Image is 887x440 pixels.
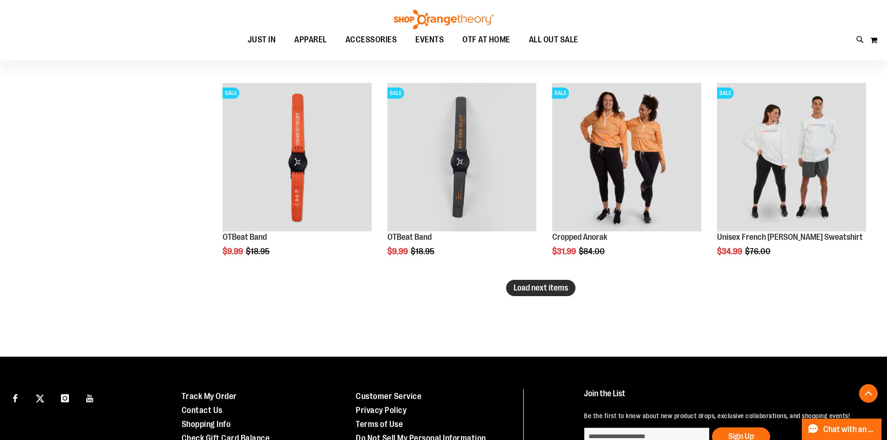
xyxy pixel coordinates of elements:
a: Visit our Instagram page [57,389,73,406]
span: APPAREL [294,29,327,50]
span: Chat with an Expert [823,425,876,434]
div: product [218,78,376,280]
img: OTBeat Band [223,83,372,232]
span: $18.95 [246,247,271,256]
a: OTBeat Band [387,232,432,242]
h4: Join the List [584,389,866,406]
a: Visit our X page [32,389,48,406]
span: $84.00 [579,247,606,256]
a: OTBeat Band [223,232,267,242]
div: product [383,78,541,280]
a: Terms of Use [356,420,403,429]
span: $76.00 [745,247,772,256]
a: Privacy Policy [356,406,406,415]
span: SALE [717,88,734,99]
span: ALL OUT SALE [529,29,578,50]
span: EVENTS [415,29,444,50]
div: product [712,78,871,280]
a: Contact Us [182,406,223,415]
a: OTBeat BandSALE [387,83,536,233]
a: Customer Service [356,392,421,401]
p: Be the first to know about new product drops, exclusive collaborations, and shopping events! [584,411,866,420]
div: product [548,78,706,280]
span: $9.99 [387,247,409,256]
img: Twitter [36,394,44,403]
button: Back To Top [859,384,878,403]
span: SALE [387,88,404,99]
a: Unisex French Terry Crewneck Sweatshirt primary imageSALE [717,83,866,233]
a: Cropped Anorak primary imageSALE [552,83,701,233]
span: $9.99 [223,247,244,256]
button: Load next items [506,280,576,296]
img: OTBeat Band [387,83,536,232]
span: Load next items [514,283,568,292]
img: Cropped Anorak primary image [552,83,701,232]
span: SALE [552,88,569,99]
span: OTF AT HOME [462,29,510,50]
a: Shopping Info [182,420,231,429]
img: Shop Orangetheory [393,10,495,29]
a: Unisex French [PERSON_NAME] Sweatshirt [717,232,863,242]
img: Unisex French Terry Crewneck Sweatshirt primary image [717,83,866,232]
span: JUST IN [248,29,276,50]
a: Visit our Youtube page [82,389,98,406]
a: OTBeat BandSALE [223,83,372,233]
button: Chat with an Expert [802,419,882,440]
span: $31.99 [552,247,577,256]
a: Track My Order [182,392,237,401]
a: Visit our Facebook page [7,389,23,406]
span: $34.99 [717,247,744,256]
span: SALE [223,88,239,99]
span: ACCESSORIES [345,29,397,50]
a: Cropped Anorak [552,232,607,242]
span: $18.95 [411,247,436,256]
